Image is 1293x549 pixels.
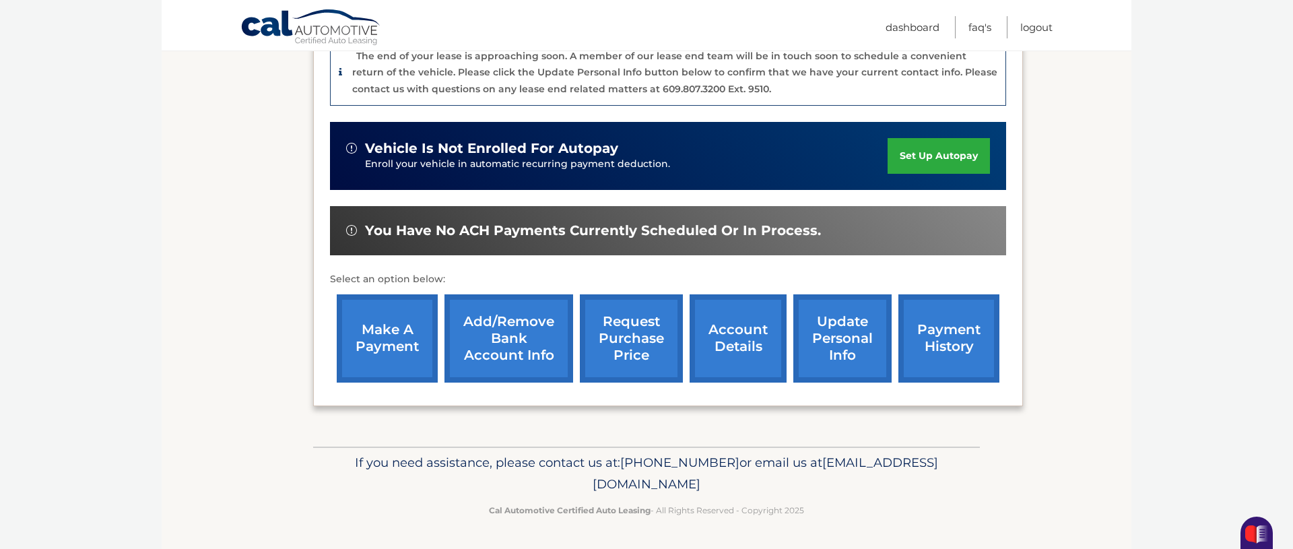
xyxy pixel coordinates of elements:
[352,50,997,95] p: The end of your lease is approaching soon. A member of our lease end team will be in touch soon t...
[365,140,618,157] span: vehicle is not enrolled for autopay
[898,294,999,383] a: payment history
[337,294,438,383] a: make a payment
[489,505,651,515] strong: Cal Automotive Certified Auto Leasing
[886,16,939,38] a: Dashboard
[365,222,821,239] span: You have no ACH payments currently scheduled or in process.
[580,294,683,383] a: request purchase price
[444,294,573,383] a: Add/Remove bank account info
[330,271,1006,288] p: Select an option below:
[322,503,971,517] p: - All Rights Reserved - Copyright 2025
[793,294,892,383] a: update personal info
[690,294,787,383] a: account details
[1020,16,1053,38] a: Logout
[322,452,971,495] p: If you need assistance, please contact us at: or email us at
[346,143,357,154] img: alert-white.svg
[968,16,991,38] a: FAQ's
[240,9,382,48] a: Cal Automotive
[346,225,357,236] img: alert-white.svg
[888,138,990,174] a: set up autopay
[620,455,739,470] span: [PHONE_NUMBER]
[365,157,888,172] p: Enroll your vehicle in automatic recurring payment deduction.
